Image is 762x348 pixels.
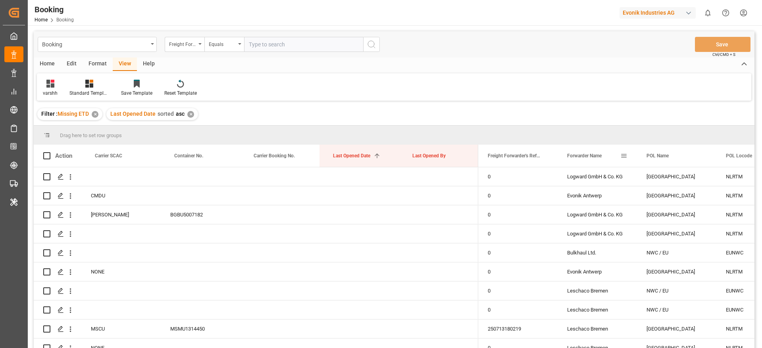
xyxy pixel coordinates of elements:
[712,52,735,57] span: Ctrl/CMD + S
[34,205,478,224] div: Press SPACE to select this row.
[695,37,750,52] button: Save
[558,224,637,243] div: Logward GmbH & Co. KG
[161,205,240,224] div: BGBU5007182
[58,111,89,117] span: Missing ETD
[42,39,148,49] div: Booking
[637,167,716,186] div: [GEOGRAPHIC_DATA]
[92,111,98,118] div: ✕
[60,132,122,138] span: Drag here to set row groups
[637,224,716,243] div: [GEOGRAPHIC_DATA]
[567,153,602,159] span: Forwarder Name
[161,319,240,338] div: MSMU1314450
[478,319,558,338] div: 250713180219
[637,300,716,319] div: NWC / EU
[620,5,699,20] button: Evonik Industries AG
[558,243,637,262] div: Bulkhaul Ltd.
[478,205,558,224] div: 0
[110,111,156,117] span: Last Opened Date
[558,186,637,205] div: Evonik Antwerp
[95,153,122,159] span: Carrier SCAC
[81,186,161,205] div: CMDU
[81,319,161,338] div: MSCU
[174,153,203,159] span: Container No.
[637,281,716,300] div: NWC / EU
[488,153,541,159] span: Freight Forwarder's Reference No.
[34,186,478,205] div: Press SPACE to select this row.
[637,205,716,224] div: [GEOGRAPHIC_DATA]
[169,39,196,48] div: Freight Forwarder's Reference No.
[158,111,174,117] span: sorted
[637,243,716,262] div: NWC / EU
[558,262,637,281] div: Evonik Antwerp
[637,262,716,281] div: [GEOGRAPHIC_DATA]
[244,37,363,52] input: Type to search
[558,167,637,186] div: Logward GmbH & Co. KG
[558,319,637,338] div: Leschaco Bremen
[121,90,152,97] div: Save Template
[187,111,194,118] div: ✕
[478,281,558,300] div: 0
[478,186,558,205] div: 0
[558,300,637,319] div: Leschaco Bremen
[137,57,161,71] div: Help
[254,153,295,159] span: Carrier Booking No.
[34,281,478,300] div: Press SPACE to select this row.
[558,281,637,300] div: Leschaco Bremen
[38,37,157,52] button: open menu
[55,152,72,159] div: Action
[69,90,109,97] div: Standard Templates
[209,39,236,48] div: Equals
[35,17,48,23] a: Home
[333,153,370,159] span: Last Opened Date
[620,7,696,19] div: Evonik Industries AG
[34,243,478,262] div: Press SPACE to select this row.
[176,111,185,117] span: asc
[41,111,58,117] span: Filter :
[699,4,717,22] button: show 0 new notifications
[34,300,478,319] div: Press SPACE to select this row.
[81,262,161,281] div: NONE
[35,4,74,15] div: Booking
[83,57,113,71] div: Format
[478,262,558,281] div: 0
[637,186,716,205] div: [GEOGRAPHIC_DATA]
[61,57,83,71] div: Edit
[726,153,752,159] span: POL Locode
[81,205,161,224] div: [PERSON_NAME]
[478,243,558,262] div: 0
[113,57,137,71] div: View
[43,90,58,97] div: varshh
[478,300,558,319] div: 0
[478,167,558,186] div: 0
[478,224,558,243] div: 0
[363,37,380,52] button: search button
[34,262,478,281] div: Press SPACE to select this row.
[34,167,478,186] div: Press SPACE to select this row.
[412,153,446,159] span: Last Opened By
[164,90,197,97] div: Reset Template
[165,37,204,52] button: open menu
[637,319,716,338] div: [GEOGRAPHIC_DATA]
[647,153,669,159] span: POL Name
[34,57,61,71] div: Home
[204,37,244,52] button: open menu
[34,224,478,243] div: Press SPACE to select this row.
[558,205,637,224] div: Logward GmbH & Co. KG
[717,4,735,22] button: Help Center
[34,319,478,338] div: Press SPACE to select this row.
